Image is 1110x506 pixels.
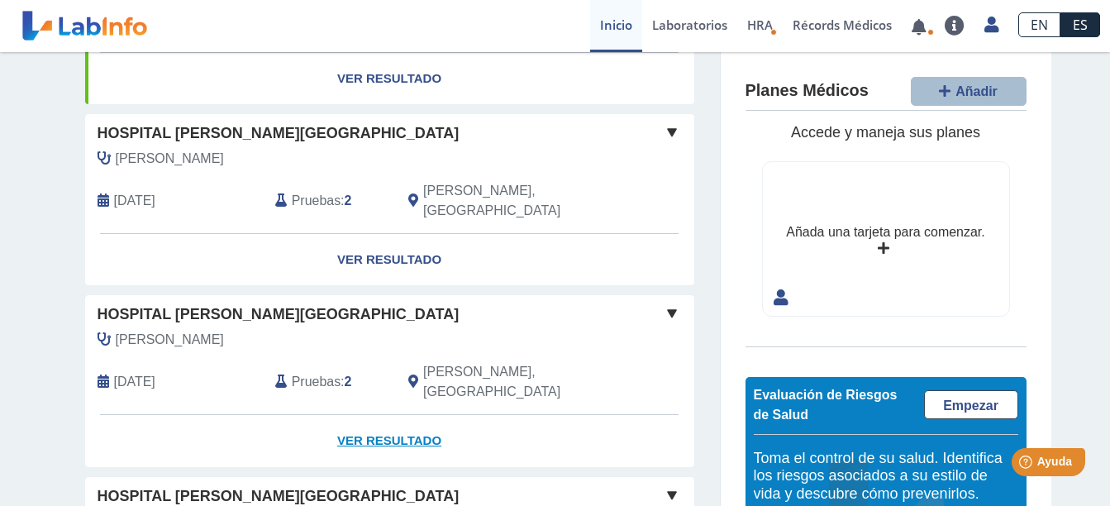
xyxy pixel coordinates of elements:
[746,81,869,101] h4: Planes Médicos
[85,415,694,467] a: Ver Resultado
[85,53,694,105] a: Ver Resultado
[911,77,1027,106] button: Añadir
[754,450,1018,504] h5: Toma el control de su salud. Identifica los riesgos asociados a su estilo de vida y descubre cómo...
[924,390,1018,419] a: Empezar
[292,191,341,211] span: Pruebas
[114,191,155,211] span: 2025-09-25
[754,388,898,422] span: Evaluación de Riesgos de Salud
[263,181,396,221] div: :
[345,193,352,208] b: 2
[423,181,606,221] span: Ponce, PR
[1018,12,1060,37] a: EN
[98,122,460,145] span: Hospital [PERSON_NAME][GEOGRAPHIC_DATA]
[786,222,984,242] div: Añada una tarjeta para comenzar.
[423,362,606,402] span: Ponce, PR
[116,149,224,169] span: Velez Rivera, Juan
[1060,12,1100,37] a: ES
[114,372,155,392] span: 2025-04-16
[98,303,460,326] span: Hospital [PERSON_NAME][GEOGRAPHIC_DATA]
[791,124,980,141] span: Accede y maneja sus planes
[943,399,998,413] span: Empezar
[955,84,998,98] span: Añadir
[963,442,1092,488] iframe: Help widget launcher
[747,17,773,33] span: HRA
[263,362,396,402] div: :
[116,330,224,350] span: Velez Rivera, Juan
[345,375,352,389] b: 2
[85,234,694,286] a: Ver Resultado
[292,372,341,392] span: Pruebas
